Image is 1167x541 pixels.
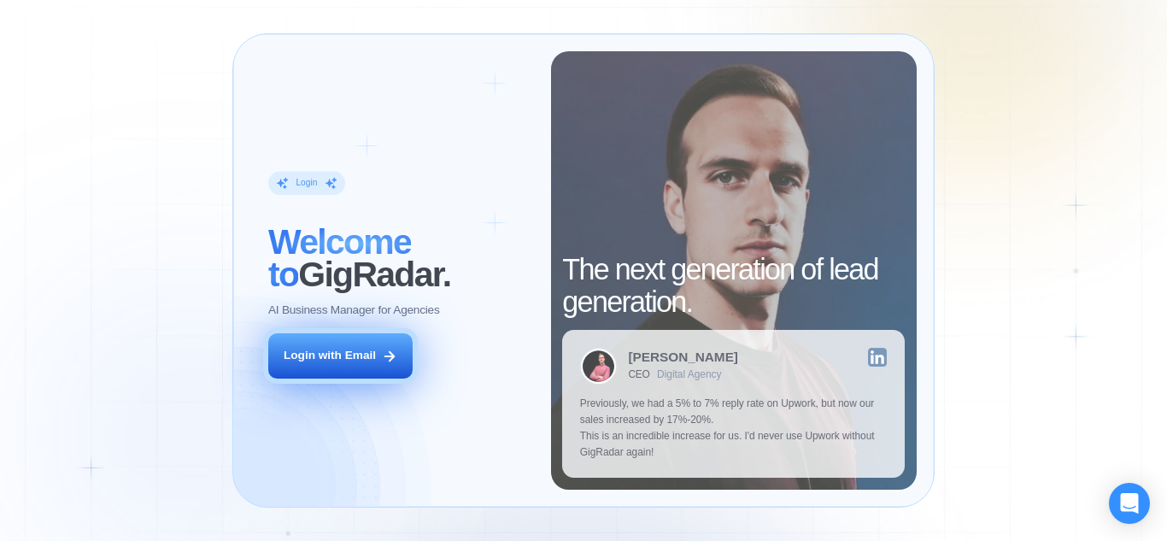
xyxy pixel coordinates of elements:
[562,254,905,318] h2: The next generation of lead generation.
[268,223,411,295] span: Welcome to
[628,369,649,381] div: CEO
[657,369,721,381] div: Digital Agency
[1109,483,1150,524] div: Open Intercom Messenger
[628,350,738,363] div: [PERSON_NAME]
[296,177,317,189] div: Login
[580,396,888,460] p: Previously, we had a 5% to 7% reply rate on Upwork, but now our sales increased by 17%-20%. This ...
[268,333,413,379] button: Login with Email
[268,227,533,291] h2: ‍ GigRadar.
[268,303,439,320] p: AI Business Manager for Agencies
[284,348,376,364] div: Login with Email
